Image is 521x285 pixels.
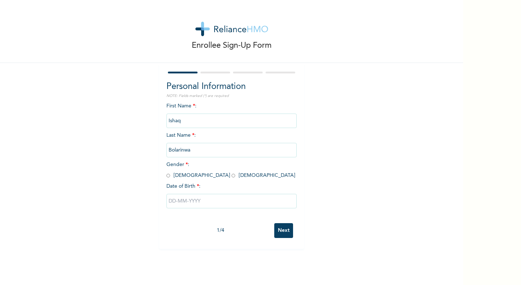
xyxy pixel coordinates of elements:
img: logo [195,22,268,36]
input: DD-MM-YYYY [166,194,297,208]
span: Last Name : [166,133,297,153]
input: Next [274,223,293,238]
span: First Name : [166,103,297,123]
span: Gender : [DEMOGRAPHIC_DATA] [DEMOGRAPHIC_DATA] [166,162,295,178]
input: Enter your first name [166,114,297,128]
p: Enrollee Sign-Up Form [192,40,272,52]
div: 1 / 4 [166,227,274,234]
p: NOTE: Fields marked (*) are required [166,93,297,99]
h2: Personal Information [166,80,297,93]
span: Date of Birth : [166,183,200,190]
input: Enter your last name [166,143,297,157]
